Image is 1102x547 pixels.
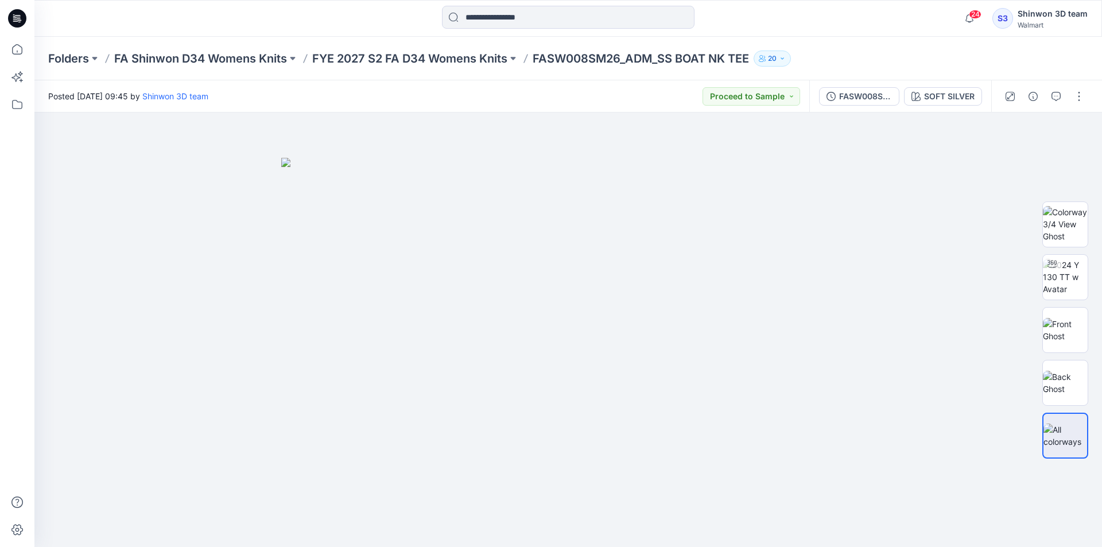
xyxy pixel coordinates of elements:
span: 24 [969,10,981,19]
a: FA Shinwon D34 Womens Knits [114,51,287,67]
img: All colorways [1043,424,1087,448]
img: Back Ghost [1043,371,1088,395]
button: Details [1024,87,1042,106]
img: 2024 Y 130 TT w Avatar [1043,259,1088,295]
div: Walmart [1018,21,1088,29]
div: FASW008SM26_ADM_SS BOAT NK TEE [839,90,892,103]
button: 20 [754,51,791,67]
a: Shinwon 3D team [142,91,208,101]
button: SOFT SILVER [904,87,982,106]
a: Folders [48,51,89,67]
span: Posted [DATE] 09:45 by [48,90,208,102]
p: FASW008SM26_ADM_SS BOAT NK TEE [533,51,749,67]
img: Colorway 3/4 View Ghost [1043,206,1088,242]
img: Front Ghost [1043,318,1088,342]
div: Shinwon 3D team [1018,7,1088,21]
div: S3 [992,8,1013,29]
a: FYE 2027 S2 FA D34 Womens Knits [312,51,507,67]
button: FASW008SM26_ADM_SS BOAT NK TEE [819,87,899,106]
div: SOFT SILVER [924,90,975,103]
p: 20 [768,52,777,65]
